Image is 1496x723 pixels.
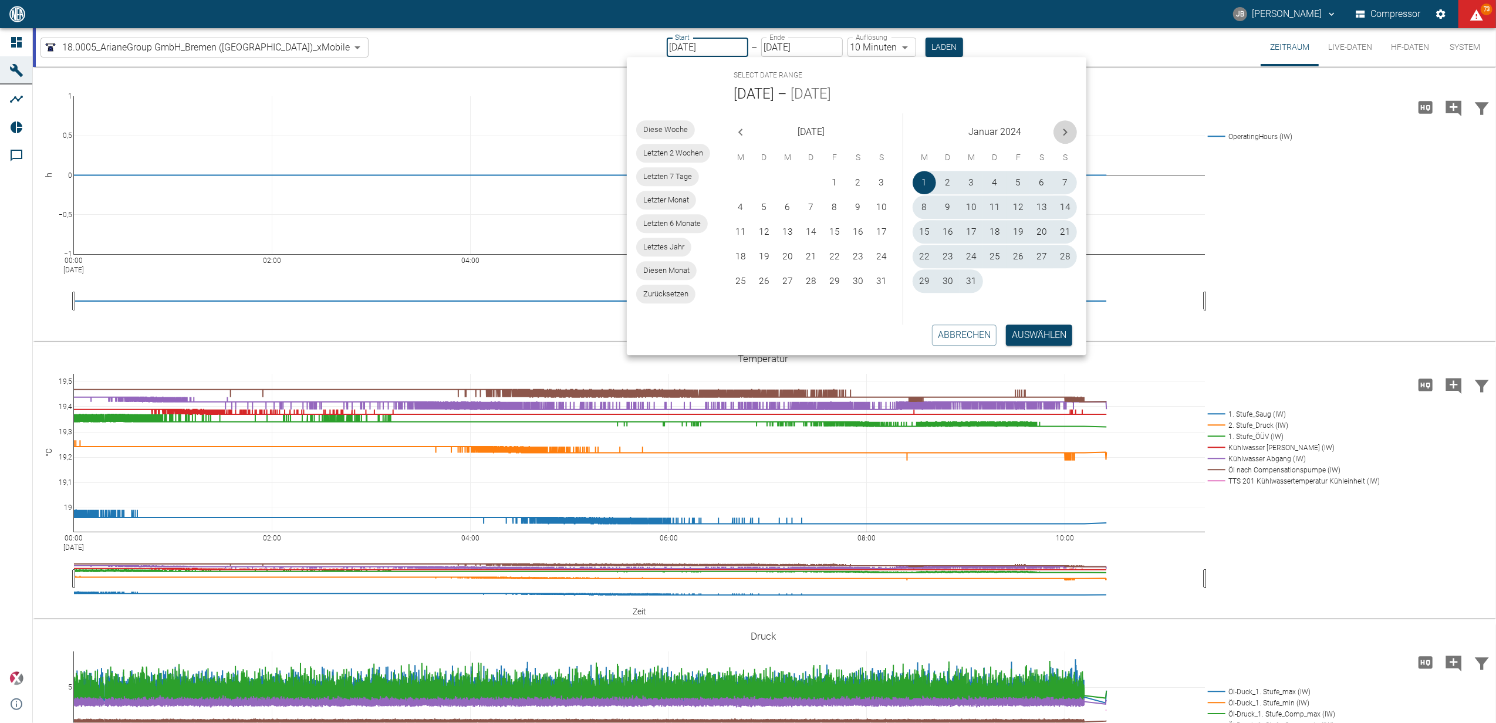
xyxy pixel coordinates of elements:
button: 18 [729,245,752,268]
span: Samstag [847,146,869,170]
label: Auflösung [856,32,887,42]
button: 18 [983,220,1007,244]
button: 30 [936,269,960,293]
button: 10 [960,195,983,219]
span: Mittwoch [777,146,798,170]
button: 29 [823,269,846,293]
button: 15 [823,220,846,244]
button: 13 [776,220,799,244]
button: 24 [870,245,893,268]
button: 9 [936,195,960,219]
span: Freitag [824,146,845,170]
button: 26 [752,269,776,293]
span: 18.0005_ArianeGroup GmbH_Bremen ([GEOGRAPHIC_DATA])_xMobile [62,40,350,54]
span: Freitag [1008,146,1029,170]
span: Letzten 7 Tage [636,171,699,183]
img: logo [8,6,26,22]
div: Diesen Monat [636,261,697,280]
button: 16 [936,220,960,244]
button: 10 [870,195,893,219]
span: Samstag [1031,146,1052,170]
button: 20 [776,245,799,268]
button: [DATE] [734,85,774,104]
button: 1 [913,171,936,194]
span: Sonntag [1055,146,1076,170]
button: 15 [913,220,936,244]
button: 1 [823,171,846,194]
span: 73 [1481,4,1492,15]
button: 6 [1030,171,1053,194]
button: 16 [846,220,870,244]
span: Letztes Jahr [636,241,691,253]
span: Mittwoch [961,146,982,170]
label: Ende [769,32,785,42]
div: Letzten 7 Tage [636,167,699,186]
div: 10 Minuten [847,38,916,57]
button: 4 [729,195,752,219]
button: 8 [823,195,846,219]
div: Letzten 6 Monate [636,214,708,233]
button: Next month [1053,120,1077,144]
span: Zurücksetzen [636,288,695,300]
span: [DATE] [798,124,825,140]
button: 26 [1007,245,1030,268]
button: Kommentar hinzufügen [1440,370,1468,400]
button: Zeitraum [1261,28,1319,66]
button: 7 [1053,171,1077,194]
button: 11 [983,195,1007,219]
button: [DATE] [791,85,831,104]
button: Einstellungen [1430,4,1451,25]
button: 14 [1053,195,1077,219]
button: 22 [913,245,936,268]
input: DD.MM.YYYY [667,38,748,57]
button: 17 [960,220,983,244]
span: Diese Woche [636,124,695,136]
span: Letzten 2 Wochen [636,147,710,159]
button: Previous month [729,120,752,144]
button: 27 [776,269,799,293]
button: 5 [1007,171,1030,194]
span: Donnerstag [801,146,822,170]
span: Letzten 6 Monate [636,218,708,229]
span: Hohe Auflösung [1411,379,1440,390]
button: Compressor [1353,4,1423,25]
span: Dienstag [754,146,775,170]
button: 17 [870,220,893,244]
div: Letzten 2 Wochen [636,144,710,163]
button: 5 [752,195,776,219]
button: 31 [870,269,893,293]
button: HF-Daten [1382,28,1438,66]
span: Montag [914,146,935,170]
button: Auswählen [1006,325,1072,346]
button: 3 [870,171,893,194]
button: 2 [936,171,960,194]
button: Laden [926,38,963,57]
button: Abbrechen [932,325,997,346]
button: Daten filtern [1468,92,1496,123]
button: 22 [823,245,846,268]
button: 13 [1030,195,1053,219]
h5: – [774,85,791,104]
button: 8 [913,195,936,219]
span: Montag [730,146,751,170]
button: jonas.busse@neuman-esser.com [1231,4,1339,25]
span: Hohe Auflösung [1411,101,1440,112]
button: 14 [799,220,823,244]
button: 3 [960,171,983,194]
button: 23 [936,245,960,268]
div: Letztes Jahr [636,238,691,256]
button: 21 [1053,220,1077,244]
button: Kommentar hinzufügen [1440,647,1468,678]
label: Start [675,32,690,42]
span: Januar 2024 [968,124,1021,140]
button: 7 [799,195,823,219]
button: Live-Daten [1319,28,1382,66]
span: Letzter Monat [636,194,696,206]
button: 28 [1053,245,1077,268]
button: Kommentar hinzufügen [1440,92,1468,123]
button: 6 [776,195,799,219]
button: 27 [1030,245,1053,268]
a: 18.0005_ArianeGroup GmbH_Bremen ([GEOGRAPHIC_DATA])_xMobile [43,40,350,55]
